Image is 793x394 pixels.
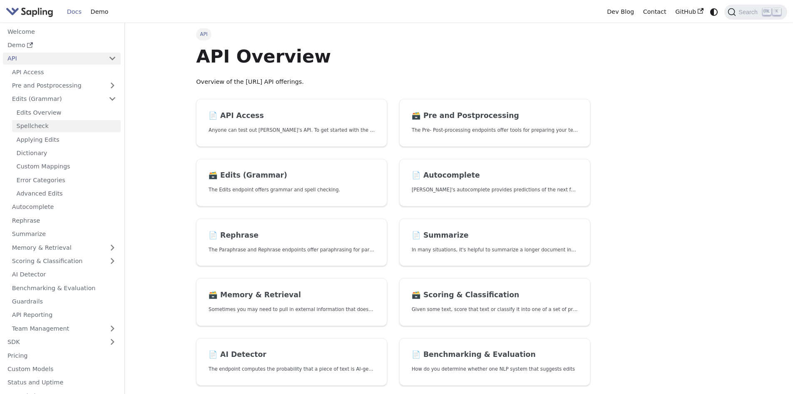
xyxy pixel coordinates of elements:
[736,9,763,15] span: Search
[412,350,578,359] h2: Benchmarking & Evaluation
[399,99,590,147] a: 🗃️ Pre and PostprocessingThe Pre- Post-processing endpoints offer tools for preparing your text d...
[412,246,578,254] p: In many situations, it's helpful to summarize a longer document into a shorter, more easily diges...
[7,93,121,105] a: Edits (Grammar)
[12,147,121,159] a: Dictionary
[12,133,121,146] a: Applying Edits
[209,171,375,180] h2: Edits (Grammar)
[3,363,121,375] a: Custom Models
[399,159,590,207] a: 📄️ Autocomplete[PERSON_NAME]'s autocomplete provides predictions of the next few characters or words
[209,246,375,254] p: The Paraphrase and Rephrase endpoints offer paraphrasing for particular styles.
[7,201,121,213] a: Autocomplete
[86,5,113,18] a: Demo
[104,53,121,65] button: Collapse sidebar category 'API'
[62,5,86,18] a: Docs
[724,5,787,20] button: Search (Ctrl+K)
[209,291,375,300] h2: Memory & Retrieval
[209,231,375,240] h2: Rephrase
[412,365,578,373] p: How do you determine whether one NLP system that suggests edits
[7,66,121,78] a: API Access
[12,174,121,186] a: Error Categories
[7,309,121,321] a: API Reporting
[196,338,387,386] a: 📄️ AI DetectorThe endpoint computes the probability that a piece of text is AI-generated,
[196,99,387,147] a: 📄️ API AccessAnyone can test out [PERSON_NAME]'s API. To get started with the API, simply:
[399,278,590,326] a: 🗃️ Scoring & ClassificationGiven some text, score that text or classify it into one of a set of p...
[412,231,578,240] h2: Summarize
[7,282,121,294] a: Benchmarking & Evaluation
[399,218,590,266] a: 📄️ SummarizeIn many situations, it's helpful to summarize a longer document into a shorter, more ...
[3,349,121,361] a: Pricing
[7,269,121,281] a: AI Detector
[3,25,121,38] a: Welcome
[7,80,121,92] a: Pre and Postprocessing
[196,28,590,40] nav: Breadcrumbs
[196,278,387,326] a: 🗃️ Memory & RetrievalSometimes you may need to pull in external information that doesn't fit in t...
[773,8,781,15] kbd: K
[209,111,375,120] h2: API Access
[7,296,121,308] a: Guardrails
[399,338,590,386] a: 📄️ Benchmarking & EvaluationHow do you determine whether one NLP system that suggests edits
[7,241,121,253] a: Memory & Retrieval
[196,28,211,40] span: API
[12,120,121,132] a: Spellcheck
[7,214,121,226] a: Rephrase
[412,186,578,194] p: Sapling's autocomplete provides predictions of the next few characters or words
[7,255,121,267] a: Scoring & Classification
[602,5,638,18] a: Dev Blog
[3,376,121,389] a: Status and Uptime
[412,171,578,180] h2: Autocomplete
[209,350,375,359] h2: AI Detector
[412,306,578,314] p: Given some text, score that text or classify it into one of a set of pre-specified categories.
[3,336,104,348] a: SDK
[412,111,578,120] h2: Pre and Postprocessing
[3,39,121,51] a: Demo
[671,5,708,18] a: GitHub
[639,5,671,18] a: Contact
[209,186,375,194] p: The Edits endpoint offers grammar and spell checking.
[12,188,121,200] a: Advanced Edits
[412,291,578,300] h2: Scoring & Classification
[104,336,121,348] button: Expand sidebar category 'SDK'
[6,6,53,18] img: Sapling.ai
[209,365,375,373] p: The endpoint computes the probability that a piece of text is AI-generated,
[196,159,387,207] a: 🗃️ Edits (Grammar)The Edits endpoint offers grammar and spell checking.
[7,322,121,334] a: Team Management
[209,126,375,134] p: Anyone can test out Sapling's API. To get started with the API, simply:
[196,218,387,266] a: 📄️ RephraseThe Paraphrase and Rephrase endpoints offer paraphrasing for particular styles.
[6,6,56,18] a: Sapling.ai
[412,126,578,134] p: The Pre- Post-processing endpoints offer tools for preparing your text data for ingestation as we...
[12,161,121,173] a: Custom Mappings
[209,306,375,314] p: Sometimes you may need to pull in external information that doesn't fit in the context size of an...
[3,53,104,65] a: API
[196,77,590,87] p: Overview of the [URL] API offerings.
[7,228,121,240] a: Summarize
[196,45,590,68] h1: API Overview
[708,6,720,18] button: Switch between dark and light mode (currently system mode)
[12,106,121,118] a: Edits Overview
